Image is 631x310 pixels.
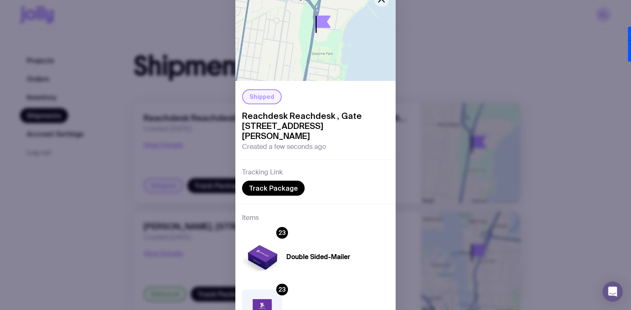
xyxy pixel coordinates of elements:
div: Shipped [242,89,282,104]
span: Created a few seconds ago [242,143,326,151]
div: 23 [276,284,288,295]
h3: Tracking Link [242,168,283,176]
h4: Double Sided-Mailer [286,253,361,261]
div: Open Intercom Messenger [603,282,623,302]
a: Track Package [242,181,305,196]
span: Reachdesk Reachdesk , Gate [STREET_ADDRESS][PERSON_NAME] [242,111,389,141]
h3: Items [242,213,259,223]
div: 23 [276,227,288,239]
